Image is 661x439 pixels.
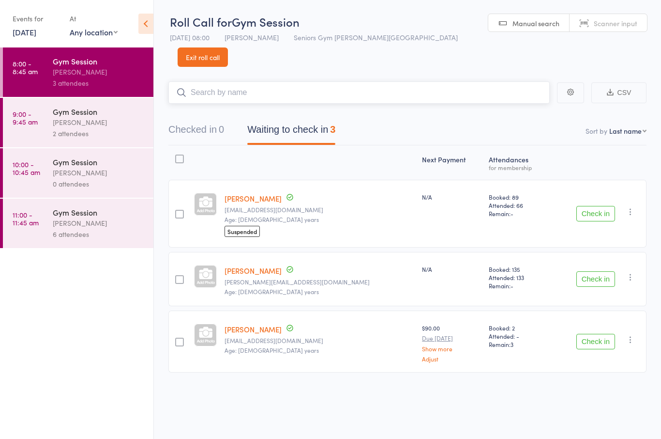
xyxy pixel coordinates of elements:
span: [DATE] 08:00 [170,32,210,42]
button: CSV [591,82,646,103]
div: for membership [489,164,547,171]
a: 10:00 -10:45 amGym Session[PERSON_NAME]0 attendees [3,148,153,198]
span: Booked: 135 [489,265,547,273]
small: wrpporter@gmail.com [225,337,414,344]
span: Age: [DEMOGRAPHIC_DATA] years [225,346,319,354]
div: [PERSON_NAME] [53,117,145,128]
div: Events for [13,11,60,27]
div: Any location [70,27,118,37]
div: Atten­dances [485,150,551,175]
span: Attended: 133 [489,273,547,282]
a: 8:00 -8:45 amGym Session[PERSON_NAME]3 attendees [3,47,153,97]
div: 0 attendees [53,178,145,189]
div: 0 [219,124,224,135]
div: Gym Session [53,106,145,117]
div: Last name [609,126,642,136]
a: [PERSON_NAME] [225,324,282,334]
label: Sort by [586,126,607,136]
time: 10:00 - 10:45 am [13,160,40,176]
div: $90.00 [422,324,481,362]
small: brian.olsen4@bigpond.com [225,279,414,285]
span: Age: [DEMOGRAPHIC_DATA] years [225,287,319,296]
time: 11:00 - 11:45 am [13,211,39,226]
div: [PERSON_NAME] [53,167,145,178]
div: Gym Session [53,56,145,66]
button: Check in [576,271,615,287]
span: [PERSON_NAME] [225,32,279,42]
span: Seniors Gym [PERSON_NAME][GEOGRAPHIC_DATA] [294,32,458,42]
div: At [70,11,118,27]
small: Due [DATE] [422,335,481,342]
span: Gym Session [232,14,300,30]
span: Remain: [489,340,547,348]
time: 9:00 - 9:45 am [13,110,38,125]
span: Booked: 2 [489,324,547,332]
span: Scanner input [594,18,637,28]
span: Suspended [225,226,260,237]
button: Check in [576,334,615,349]
button: Check in [576,206,615,221]
small: marymouhtouris@gmail.com [225,206,414,213]
div: 3 [330,124,335,135]
div: 2 attendees [53,128,145,139]
div: N/A [422,265,481,273]
div: [PERSON_NAME] [53,66,145,78]
span: Remain: [489,282,547,290]
div: 3 attendees [53,78,145,89]
a: Exit roll call [178,47,228,67]
a: [PERSON_NAME] [225,266,282,276]
div: 6 attendees [53,229,145,240]
span: Remain: [489,209,547,218]
input: Search by name [168,81,550,104]
div: Gym Session [53,207,145,218]
time: 8:00 - 8:45 am [13,60,38,75]
span: Attended: - [489,332,547,340]
a: [DATE] [13,27,36,37]
button: Waiting to check in3 [247,119,335,145]
div: N/A [422,193,481,201]
span: Manual search [512,18,559,28]
div: Gym Session [53,157,145,167]
span: - [511,282,513,290]
span: Booked: 89 [489,193,547,201]
a: 9:00 -9:45 amGym Session[PERSON_NAME]2 attendees [3,98,153,147]
button: Checked in0 [168,119,224,145]
span: Attended: 66 [489,201,547,209]
span: Age: [DEMOGRAPHIC_DATA] years [225,215,319,223]
span: - [511,209,513,218]
a: Show more [422,345,481,352]
a: 11:00 -11:45 amGym Session[PERSON_NAME]6 attendees [3,199,153,248]
a: Adjust [422,356,481,362]
a: [PERSON_NAME] [225,193,282,204]
span: 3 [511,340,513,348]
span: Roll Call for [170,14,232,30]
div: [PERSON_NAME] [53,218,145,229]
div: Next Payment [418,150,485,175]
